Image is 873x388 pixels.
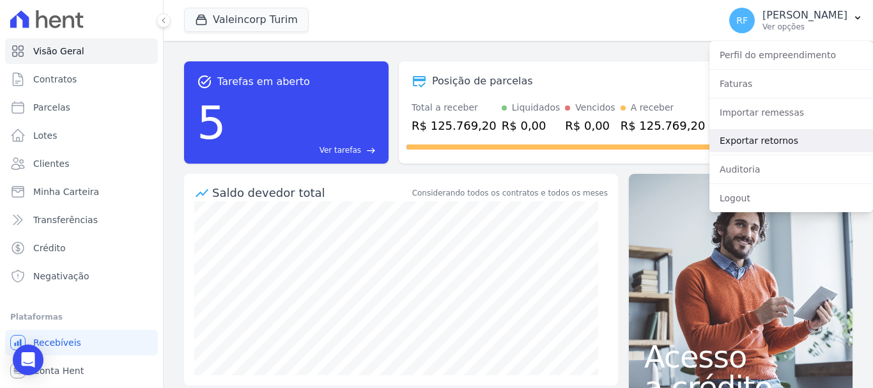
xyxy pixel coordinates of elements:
[709,129,873,152] a: Exportar retornos
[644,341,837,372] span: Acesso
[5,38,158,64] a: Visão Geral
[197,89,226,156] div: 5
[5,330,158,355] a: Recebíveis
[709,101,873,124] a: Importar remessas
[5,207,158,233] a: Transferências
[13,345,43,375] div: Open Intercom Messenger
[412,187,608,199] div: Considerando todos os contratos e todos os meses
[212,184,410,201] div: Saldo devedor total
[33,213,98,226] span: Transferências
[33,73,77,86] span: Contratos
[5,358,158,384] a: Conta Hent
[5,235,158,261] a: Crédito
[736,16,748,25] span: RF
[5,263,158,289] a: Negativação
[709,158,873,181] a: Auditoria
[575,101,615,114] div: Vencidos
[5,66,158,92] a: Contratos
[33,185,99,198] span: Minha Carteira
[412,101,497,114] div: Total a receber
[412,117,497,134] div: R$ 125.769,20
[621,117,706,134] div: R$ 125.769,20
[320,144,361,156] span: Ver tarefas
[33,45,84,58] span: Visão Geral
[512,101,560,114] div: Liquidados
[5,95,158,120] a: Parcelas
[5,179,158,205] a: Minha Carteira
[762,22,847,32] p: Ver opções
[565,117,615,134] div: R$ 0,00
[231,144,376,156] a: Ver tarefas east
[5,123,158,148] a: Lotes
[762,9,847,22] p: [PERSON_NAME]
[33,336,81,349] span: Recebíveis
[197,74,212,89] span: task_alt
[709,43,873,66] a: Perfil do empreendimento
[5,151,158,176] a: Clientes
[432,74,533,89] div: Posição de parcelas
[33,242,66,254] span: Crédito
[719,3,873,38] button: RF [PERSON_NAME] Ver opções
[709,72,873,95] a: Faturas
[709,187,873,210] a: Logout
[33,364,84,377] span: Conta Hent
[217,74,310,89] span: Tarefas em aberto
[10,309,153,325] div: Plataformas
[33,270,89,283] span: Negativação
[184,8,309,32] button: Valeincorp Turim
[33,101,70,114] span: Parcelas
[366,146,376,155] span: east
[33,157,69,170] span: Clientes
[33,129,58,142] span: Lotes
[502,117,560,134] div: R$ 0,00
[631,101,674,114] div: A receber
